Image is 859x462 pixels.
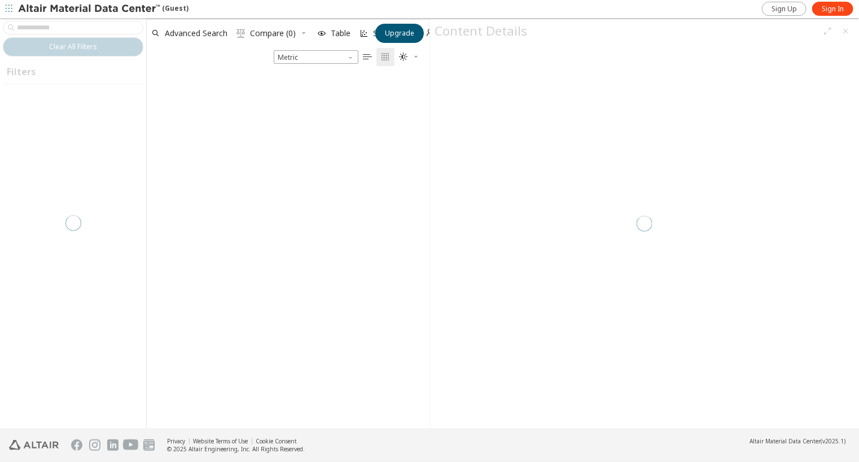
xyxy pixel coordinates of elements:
[274,50,358,64] span: Metric
[376,48,395,66] button: Tile View
[250,29,296,37] span: Compare (0)
[167,437,185,445] a: Privacy
[750,437,845,445] div: (v2025.1)
[375,24,424,43] button: Upgrade
[165,29,227,37] span: Advanced Search
[256,437,297,445] a: Cookie Consent
[399,53,408,62] i: 
[18,3,189,15] div: (Guest)
[236,29,246,38] i: 
[331,29,350,37] span: Table
[358,48,376,66] button: Table View
[427,29,436,38] i: 
[193,437,248,445] a: Website Terms of Use
[385,29,414,38] span: Upgrade
[395,48,424,66] button: Theme
[167,445,305,453] div: © 2025 Altair Engineering, Inc. All Rights Reserved.
[750,437,821,445] span: Altair Material Data Center
[274,50,358,64] div: Unit System
[812,2,853,16] a: Sign In
[762,2,807,16] a: Sign Up
[772,5,797,14] span: Sign Up
[9,440,59,450] img: Altair Engineering
[363,53,372,62] i: 
[822,5,844,14] span: Sign In
[381,53,390,62] i: 
[18,3,162,15] img: Altair Material Data Center
[373,29,418,37] span: Scatter Plot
